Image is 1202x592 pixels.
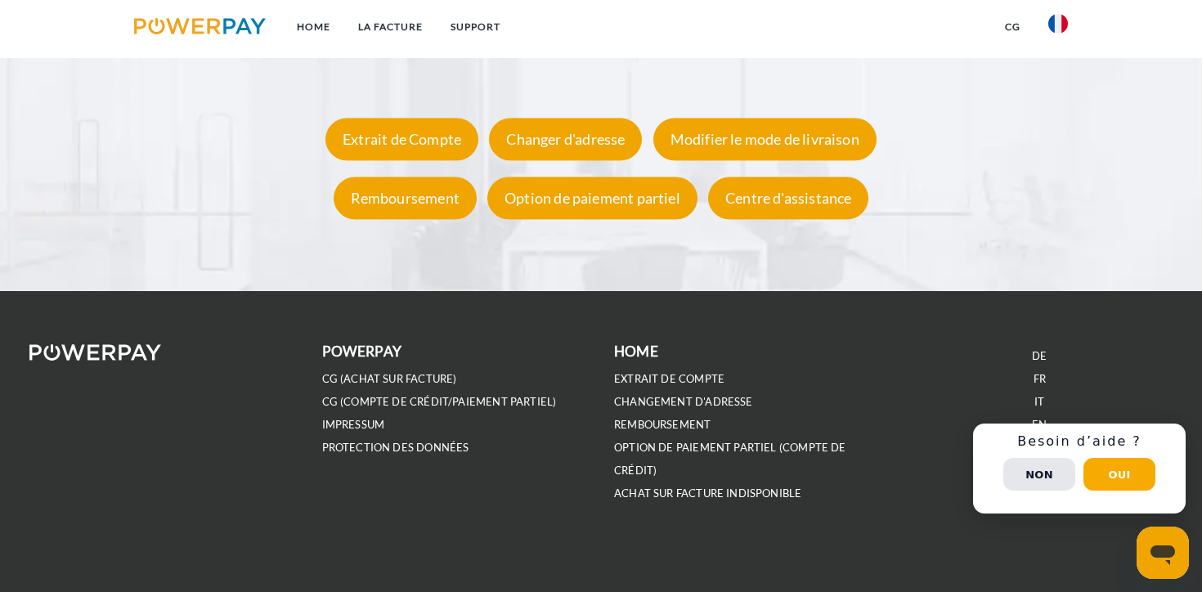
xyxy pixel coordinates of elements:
b: Home [614,343,658,360]
a: Extrait de Compte [321,131,482,149]
a: Home [283,12,344,42]
div: Extrait de Compte [325,119,478,161]
a: Changement d'adresse [614,395,753,409]
a: REMBOURSEMENT [614,418,711,432]
a: CG (Compte de crédit/paiement partiel) [322,395,557,409]
h3: Besoin d’aide ? [983,433,1176,450]
iframe: Bouton de lancement de la fenêtre de messagerie [1137,527,1189,579]
a: DE [1032,349,1047,363]
a: LA FACTURE [344,12,437,42]
a: IT [1034,395,1044,409]
div: Changer d'adresse [489,119,642,161]
a: Support [437,12,514,42]
a: OPTION DE PAIEMENT PARTIEL (Compte de crédit) [614,441,846,478]
a: Centre d'assistance [704,190,872,208]
div: Option de paiement partiel [487,177,697,220]
a: EXTRAIT DE COMPTE [614,372,724,386]
button: Oui [1083,458,1155,491]
a: IMPRESSUM [322,418,385,432]
div: Schnellhilfe [973,424,1186,514]
a: Remboursement [330,190,481,208]
a: PROTECTION DES DONNÉES [322,441,469,455]
a: Modifier le mode de livraison [649,131,881,149]
img: logo-powerpay.svg [134,18,266,34]
a: CG (achat sur facture) [322,372,457,386]
a: Changer d'adresse [485,131,646,149]
b: POWERPAY [322,343,401,360]
button: Non [1003,458,1075,491]
a: ACHAT SUR FACTURE INDISPONIBLE [614,487,801,500]
img: logo-powerpay-white.svg [29,344,161,361]
div: Modifier le mode de livraison [653,119,877,161]
a: FR [1034,372,1046,386]
div: Remboursement [334,177,477,220]
img: fr [1048,14,1068,34]
a: EN [1032,418,1047,432]
a: CG [991,12,1034,42]
div: Centre d'assistance [708,177,868,220]
a: Option de paiement partiel [483,190,702,208]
